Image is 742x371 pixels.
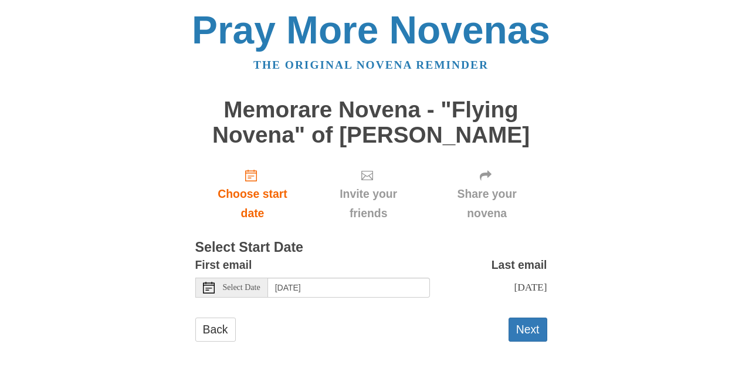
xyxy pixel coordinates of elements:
label: Last email [492,255,547,275]
h1: Memorare Novena - "Flying Novena" of [PERSON_NAME] [195,97,547,147]
span: Share your novena [439,184,536,223]
div: Click "Next" to confirm your start date first. [310,159,426,229]
button: Next [509,318,547,342]
a: Back [195,318,236,342]
h3: Select Start Date [195,240,547,255]
a: The original novena reminder [253,59,489,71]
span: Choose start date [207,184,299,223]
div: Click "Next" to confirm your start date first. [427,159,547,229]
a: Choose start date [195,159,310,229]
span: Invite your friends [321,184,415,223]
a: Pray More Novenas [192,8,550,52]
label: First email [195,255,252,275]
span: Select Date [223,284,260,292]
span: [DATE] [514,281,547,293]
